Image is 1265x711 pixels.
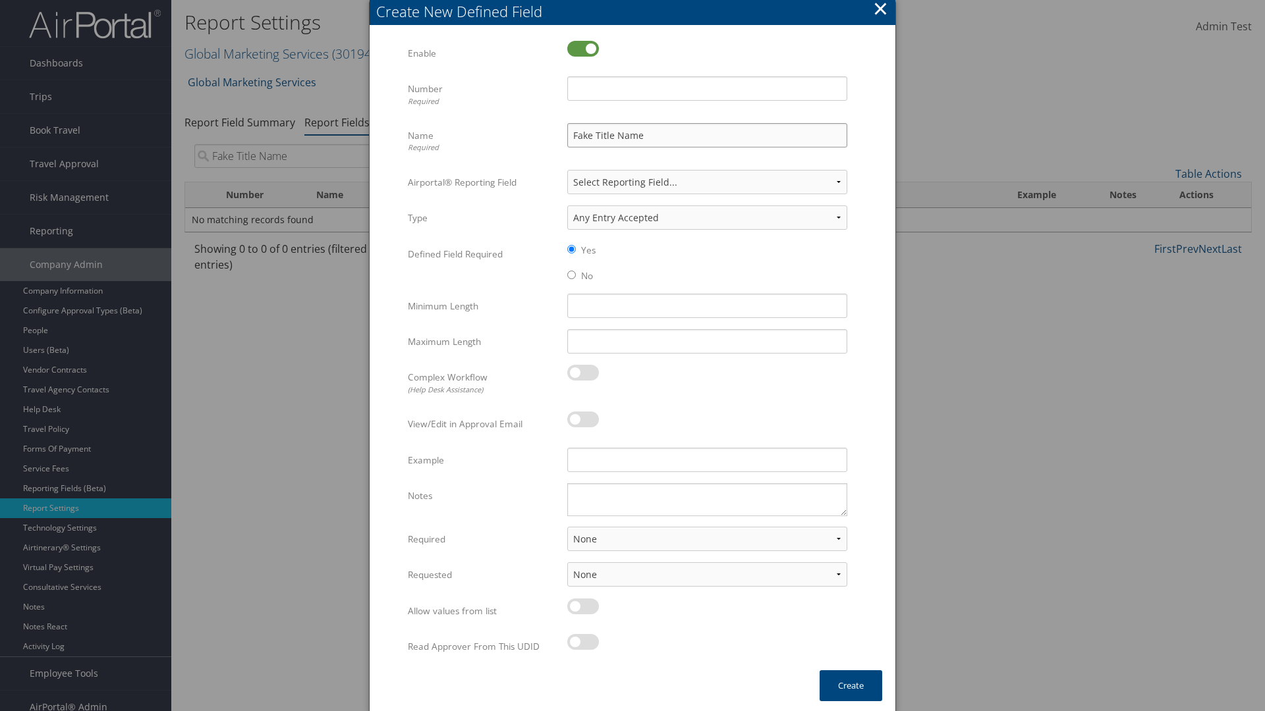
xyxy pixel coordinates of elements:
label: Required [408,527,557,552]
label: Type [408,205,557,230]
div: (Help Desk Assistance) [408,384,557,396]
div: Required [408,96,557,107]
label: Maximum Length [408,329,557,354]
label: Complex Workflow [408,365,557,401]
div: Required [408,142,557,153]
label: Example [408,448,557,473]
label: No [581,269,593,282]
div: Create New Defined Field [376,1,895,22]
button: Create [820,670,882,701]
label: Defined Field Required [408,242,557,267]
label: Yes [581,244,596,257]
label: Airportal® Reporting Field [408,170,557,195]
label: View/Edit in Approval Email [408,411,557,436]
label: Number [408,76,557,113]
label: Requested [408,562,557,587]
label: Enable [408,41,557,66]
label: Allow values from list [408,598,557,623]
label: Notes [408,483,557,508]
label: Minimum Length [408,294,557,319]
label: Read Approver From This UDID [408,634,557,659]
label: Name [408,123,557,159]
